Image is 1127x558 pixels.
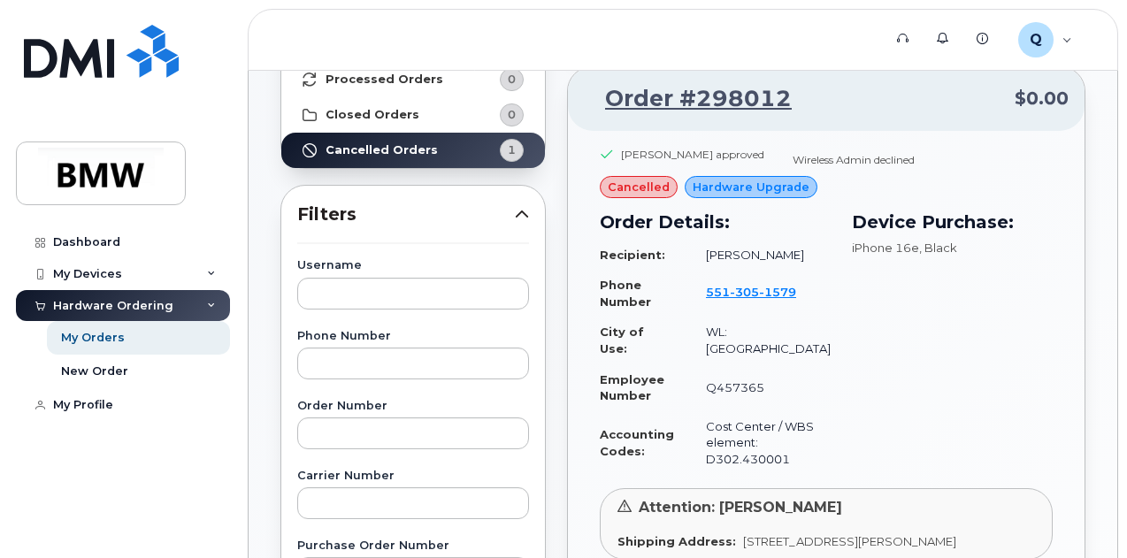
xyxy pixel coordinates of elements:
strong: Closed Orders [326,108,419,122]
h3: Device Purchase: [852,209,1053,235]
span: [STREET_ADDRESS][PERSON_NAME] [743,534,956,548]
span: 1 [508,141,516,158]
td: Cost Center / WBS element: D302.430001 [690,411,831,475]
label: Order Number [297,401,529,412]
span: iPhone 16e [852,241,919,255]
strong: Accounting Codes: [600,427,674,458]
span: Q [1030,29,1042,50]
span: 0 [508,106,516,123]
a: Processed Orders0 [281,62,545,97]
a: Order #298012 [584,83,792,115]
span: Filters [297,202,515,227]
strong: Recipient: [600,248,665,262]
span: $0.00 [1015,86,1069,111]
span: , Black [919,241,957,255]
span: 551 [706,285,796,299]
h3: Order Details: [600,209,831,235]
a: 5513051579 [706,285,817,299]
label: Purchase Order Number [297,540,529,552]
span: Hardware Upgrade [693,179,809,195]
strong: Processed Orders [326,73,443,87]
div: [PERSON_NAME] approved [621,147,764,162]
span: Attention: [PERSON_NAME] [639,499,842,516]
span: 1579 [759,285,796,299]
iframe: Messenger Launcher [1050,481,1114,545]
span: 305 [730,285,759,299]
span: 0 [508,71,516,88]
label: Carrier Number [297,470,529,482]
td: Q457365 [690,364,831,411]
a: Cancelled Orders1 [281,133,545,168]
div: Q457365 [1006,22,1085,57]
div: Wireless Admin declined [793,152,915,167]
strong: Shipping Address: [617,534,736,548]
td: [PERSON_NAME] [690,240,831,271]
a: Closed Orders0 [281,97,545,133]
label: Username [297,260,529,271]
strong: Employee Number [600,372,664,403]
strong: Cancelled Orders [326,143,438,157]
td: WL: [GEOGRAPHIC_DATA] [690,317,831,363]
strong: Phone Number [600,278,651,309]
strong: City of Use: [600,325,644,355]
label: Phone Number [297,331,529,342]
span: cancelled [608,179,670,195]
